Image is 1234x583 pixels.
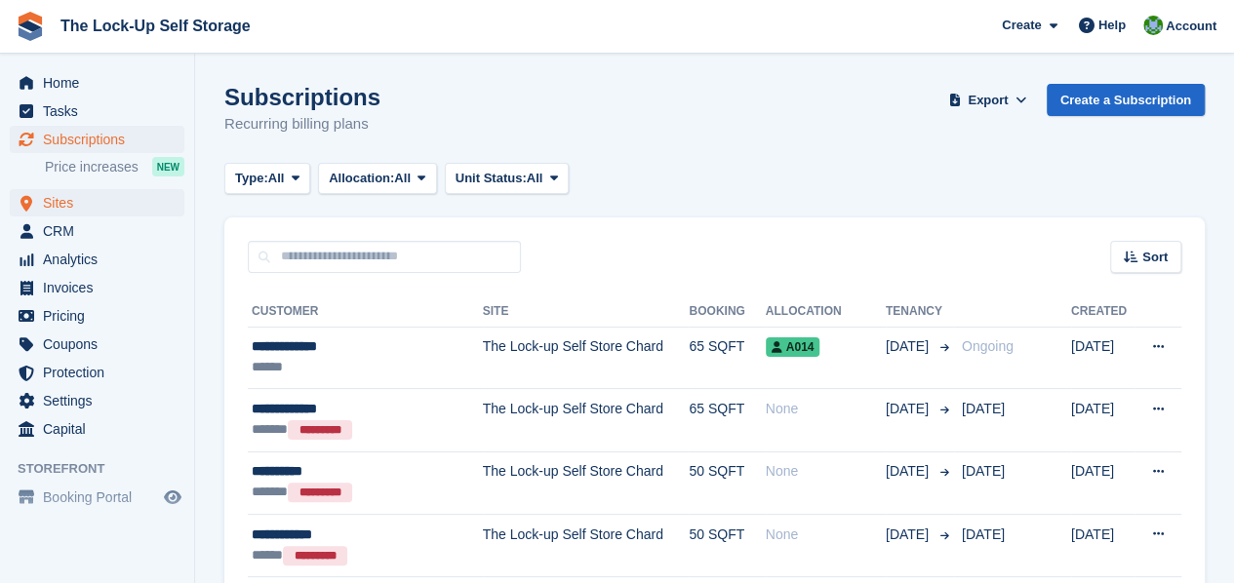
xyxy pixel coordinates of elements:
[1071,514,1134,576] td: [DATE]
[1071,327,1134,389] td: [DATE]
[43,126,160,153] span: Subscriptions
[1142,248,1168,267] span: Sort
[1047,84,1205,116] a: Create a Subscription
[766,296,886,328] th: Allocation
[268,169,285,188] span: All
[43,246,160,273] span: Analytics
[766,337,820,357] span: A014
[152,157,184,176] div: NEW
[53,10,259,42] a: The Lock-Up Self Storage
[962,338,1014,354] span: Ongoing
[43,359,160,386] span: Protection
[766,399,886,419] div: None
[689,389,765,451] td: 65 SQFT
[10,246,184,273] a: menu
[456,169,527,188] span: Unit Status:
[10,484,184,511] a: menu
[43,217,160,245] span: CRM
[689,327,765,389] td: 65 SQFT
[962,526,1005,542] span: [DATE]
[1071,296,1134,328] th: Created
[248,296,483,328] th: Customer
[43,415,160,443] span: Capital
[10,69,184,97] a: menu
[10,387,184,414] a: menu
[483,389,690,451] td: The Lock-up Self Store Chard
[43,274,160,301] span: Invoices
[689,296,765,328] th: Booking
[968,91,1008,110] span: Export
[329,169,394,188] span: Allocation:
[10,302,184,330] a: menu
[1002,16,1041,35] span: Create
[318,163,437,195] button: Allocation: All
[689,514,765,576] td: 50 SQFT
[16,12,45,41] img: stora-icon-8386f47178a22dfd0bd8f6a31ec36ba5ce8667c1dd55bd0f319d3a0aa187defe.svg
[45,158,139,176] span: Price increases
[10,415,184,443] a: menu
[224,163,310,195] button: Type: All
[224,84,380,110] h1: Subscriptions
[43,330,160,358] span: Coupons
[1166,17,1216,36] span: Account
[483,451,690,514] td: The Lock-up Self Store Chard
[886,296,954,328] th: Tenancy
[43,484,160,511] span: Booking Portal
[1071,389,1134,451] td: [DATE]
[483,514,690,576] td: The Lock-up Self Store Chard
[10,274,184,301] a: menu
[235,169,268,188] span: Type:
[886,525,933,545] span: [DATE]
[18,459,194,479] span: Storefront
[224,113,380,136] p: Recurring billing plans
[10,126,184,153] a: menu
[766,461,886,482] div: None
[1143,16,1163,35] img: Andrew Beer
[10,359,184,386] a: menu
[962,463,1005,479] span: [DATE]
[527,169,543,188] span: All
[45,156,184,177] a: Price increases NEW
[10,217,184,245] a: menu
[445,163,569,195] button: Unit Status: All
[43,387,160,414] span: Settings
[962,401,1005,416] span: [DATE]
[43,69,160,97] span: Home
[10,330,184,358] a: menu
[10,97,184,125] a: menu
[689,451,765,514] td: 50 SQFT
[886,399,933,419] span: [DATE]
[886,336,933,357] span: [DATE]
[43,97,160,125] span: Tasks
[43,302,160,330] span: Pricing
[43,189,160,216] span: Sites
[161,486,184,509] a: Preview store
[10,189,184,216] a: menu
[1098,16,1126,35] span: Help
[1071,451,1134,514] td: [DATE]
[945,84,1031,116] button: Export
[483,327,690,389] td: The Lock-up Self Store Chard
[483,296,690,328] th: Site
[766,525,886,545] div: None
[394,169,411,188] span: All
[886,461,933,482] span: [DATE]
